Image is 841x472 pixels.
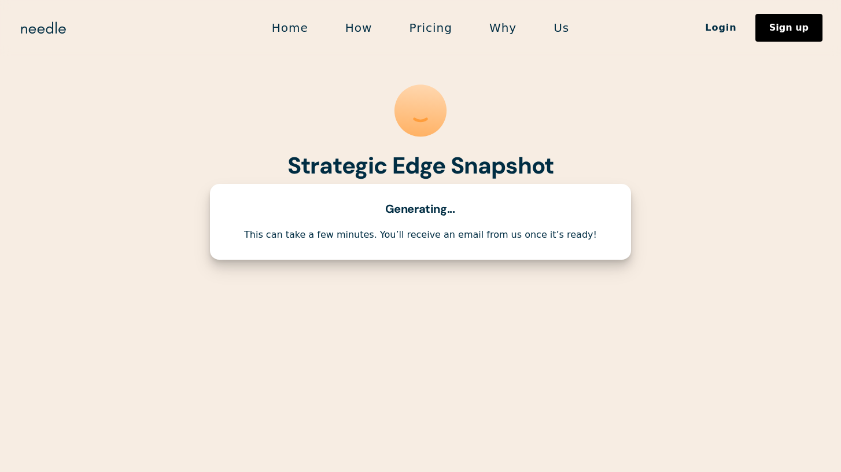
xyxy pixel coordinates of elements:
a: Home [253,16,327,40]
a: Us [535,16,588,40]
div: This can take a few minutes. You’ll receive an email from us once it’s ready! [224,229,617,241]
div: Generating... [385,202,456,215]
a: Sign up [755,14,822,42]
a: Pricing [390,16,470,40]
a: How [327,16,391,40]
strong: Strategic Edge Snapshot [287,150,554,180]
a: Login [687,18,755,38]
a: Why [471,16,535,40]
div: Sign up [769,23,809,32]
